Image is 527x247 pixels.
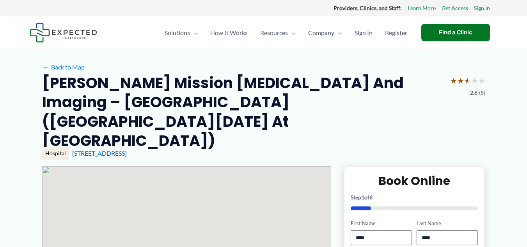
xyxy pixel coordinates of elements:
span: Solutions [165,19,190,46]
nav: Primary Site Navigation [158,19,413,46]
label: Last Name [417,220,478,227]
span: Sign In [355,19,373,46]
p: Step of [351,195,478,200]
div: Hospital [42,147,69,160]
a: Sign In [348,19,379,46]
strong: Providers, Clinics, and Staff: [334,5,402,11]
label: First Name [351,220,412,227]
span: ★ [450,73,457,88]
span: How It Works [210,19,248,46]
h2: Book Online [351,173,478,188]
a: Register [379,19,413,46]
span: ← [42,63,50,71]
span: Menu Toggle [190,19,198,46]
span: Menu Toggle [334,19,342,46]
span: Register [385,19,407,46]
span: ★ [457,73,464,88]
span: ★ [464,73,471,88]
span: Resources [260,19,288,46]
a: Find a Clinic [421,24,490,41]
span: ★ [478,73,485,88]
span: (8) [479,88,485,98]
span: Company [308,19,334,46]
span: 2.6 [470,88,477,98]
img: Expected Healthcare Logo - side, dark font, small [30,23,97,43]
span: Menu Toggle [288,19,296,46]
a: [STREET_ADDRESS] [72,149,127,157]
a: ResourcesMenu Toggle [254,19,302,46]
h2: [PERSON_NAME] Mission [MEDICAL_DATA] and Imaging – [GEOGRAPHIC_DATA] ([GEOGRAPHIC_DATA][DATE] at ... [42,73,444,151]
a: Get Access [442,3,468,13]
a: How It Works [204,19,254,46]
a: SolutionsMenu Toggle [158,19,204,46]
a: ←Back to Map [42,61,85,73]
a: CompanyMenu Toggle [302,19,348,46]
a: Sign In [474,3,490,13]
span: 6 [369,194,373,201]
span: 1 [361,194,364,201]
span: ★ [471,73,478,88]
a: Learn More [408,3,436,13]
